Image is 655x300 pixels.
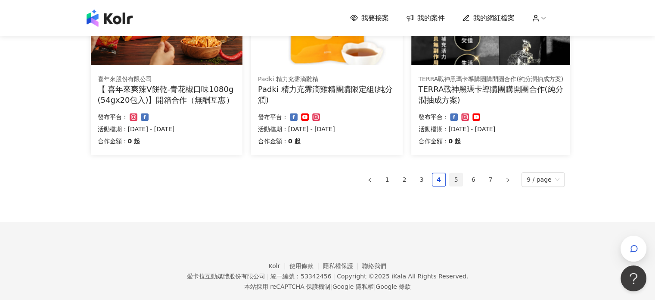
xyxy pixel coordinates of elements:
p: 發布平台： [258,112,288,122]
a: 我的案件 [406,13,445,23]
li: 5 [449,173,463,186]
span: right [505,177,510,183]
p: 0 起 [448,136,461,146]
li: 4 [432,173,446,186]
button: right [501,173,515,186]
div: 統一編號：53342456 [270,273,331,280]
span: | [330,283,332,290]
li: 2 [397,173,411,186]
span: | [374,283,376,290]
a: 2 [398,173,411,186]
iframe: Help Scout Beacon - Open [621,265,646,291]
span: 9 / page [527,173,559,186]
div: TERRA戰神黑瑪卡導購團購開團合作(純分潤抽成方案) [418,84,563,105]
li: 6 [466,173,480,186]
div: Padki 精力充霈滴雞精團購限定組(純分潤) [258,84,396,105]
p: 活動檔期：[DATE] - [DATE] [258,124,396,134]
div: 喜年來股份有限公司 [98,75,236,84]
p: 發布平台： [98,112,128,122]
p: 發布平台： [418,112,448,122]
a: 4 [432,173,445,186]
li: Previous Page [363,173,377,186]
a: 使用條款 [289,262,323,269]
a: 隱私權保護 [323,262,363,269]
span: | [333,273,335,280]
p: 活動檔期：[DATE] - [DATE] [418,124,563,134]
p: 0 起 [128,136,140,146]
a: 我要接案 [350,13,389,23]
a: 1 [381,173,394,186]
span: 我的案件 [417,13,445,23]
div: Padki 精力充霈滴雞精 [258,75,396,84]
span: left [367,177,373,183]
span: 我要接案 [361,13,389,23]
a: 我的網紅檔案 [462,13,515,23]
li: Next Page [501,173,515,186]
span: 我的網紅檔案 [473,13,515,23]
a: 7 [484,173,497,186]
a: Google 隱私權 [332,283,374,290]
p: 合作金額： [98,136,128,146]
a: Kolr [269,262,289,269]
div: 愛卡拉互動媒體股份有限公司 [186,273,265,280]
div: 【 喜年來爽辣V餅乾-青花椒口味1080g (54gx20包入)】開箱合作（無酬互惠） [98,84,236,105]
div: Page Size [522,172,565,187]
button: left [363,173,377,186]
p: 0 起 [288,136,301,146]
a: 6 [467,173,480,186]
p: 活動檔期：[DATE] - [DATE] [98,124,236,134]
a: 聯絡我們 [362,262,386,269]
li: 7 [484,173,497,186]
div: TERRA戰神黑瑪卡導購團購開團合作(純分潤抽成方案) [418,75,563,84]
span: 本站採用 reCAPTCHA 保護機制 [244,281,411,292]
img: logo [87,9,133,27]
p: 合作金額： [418,136,448,146]
a: Google 條款 [376,283,411,290]
a: 3 [415,173,428,186]
span: | [267,273,269,280]
p: 合作金額： [258,136,288,146]
div: Copyright © 2025 All Rights Reserved. [337,273,468,280]
li: 3 [415,173,428,186]
li: 1 [380,173,394,186]
a: 5 [450,173,463,186]
a: iKala [391,273,406,280]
